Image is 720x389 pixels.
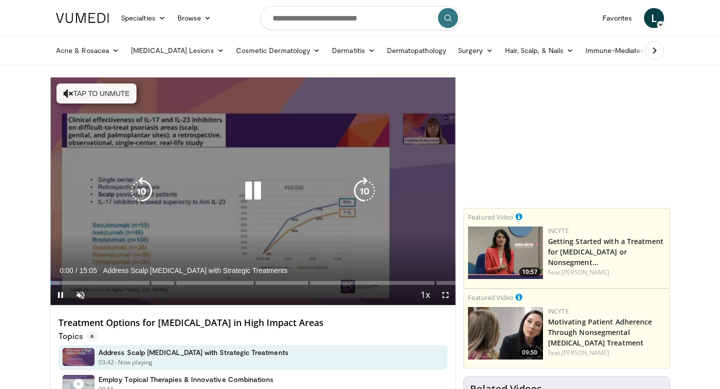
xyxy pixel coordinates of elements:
div: Progress Bar [50,281,455,285]
a: Incyte [548,307,569,315]
p: 03:42 [98,358,114,367]
span: / [75,266,77,274]
small: Featured Video [468,293,513,302]
span: 6 [86,331,97,341]
div: Feat. [548,268,665,277]
small: Featured Video [468,212,513,221]
a: [PERSON_NAME] [561,268,609,276]
input: Search topics, interventions [260,6,460,30]
a: Favorites [596,8,638,28]
span: 09:50 [519,348,540,357]
a: 09:50 [468,307,543,359]
img: e02a99de-beb8-4d69-a8cb-018b1ffb8f0c.png.150x105_q85_crop-smart_upscale.jpg [468,226,543,279]
a: Getting Started with a Treatment for [MEDICAL_DATA] or Nonsegment… [548,236,663,267]
div: Feat. [548,348,665,357]
video-js: Video Player [50,77,455,305]
button: Fullscreen [435,285,455,305]
h4: Address Scalp [MEDICAL_DATA] with Strategic Treatments [98,348,288,357]
h4: Treatment Options for [MEDICAL_DATA] in High Impact Areas [58,317,447,328]
span: 10:57 [519,267,540,276]
a: L [644,8,664,28]
a: Incyte [548,226,569,235]
a: Browse [171,8,217,28]
a: Immune-Mediated [579,40,660,60]
a: Cosmetic Dermatology [230,40,326,60]
button: Pause [50,285,70,305]
a: [PERSON_NAME] [561,348,609,357]
span: 15:05 [79,266,97,274]
a: Dermatopathology [381,40,452,60]
a: Acne & Rosacea [50,40,125,60]
a: Specialties [115,8,171,28]
a: 10:57 [468,226,543,279]
span: 0:00 [59,266,73,274]
a: Dermatitis [326,40,381,60]
button: Playback Rate [415,285,435,305]
span: Address Scalp [MEDICAL_DATA] with Strategic Treatments [103,266,287,275]
a: Motivating Patient Adherence Through Nonsegmental [MEDICAL_DATA] Treatment [548,317,652,347]
p: - Now playing [114,358,153,367]
h4: Employ Topical Therapies & Innovative Combinations [98,375,274,384]
a: Surgery [452,40,499,60]
img: 39505ded-af48-40a4-bb84-dee7792dcfd5.png.150x105_q85_crop-smart_upscale.jpg [468,307,543,359]
button: Unmute [70,285,90,305]
img: VuMedi Logo [56,13,109,23]
p: Topics [58,331,97,341]
iframe: Advertisement [491,77,641,202]
button: Tap to unmute [56,83,136,103]
a: Hair, Scalp, & Nails [499,40,579,60]
a: [MEDICAL_DATA] Lesions [125,40,230,60]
